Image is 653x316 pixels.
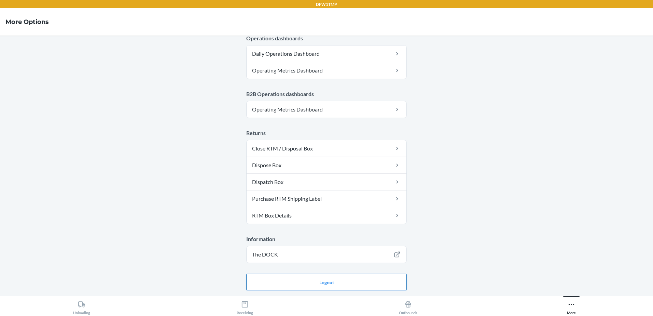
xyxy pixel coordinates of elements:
[73,298,90,315] div: Unloading
[316,1,337,8] p: DFW1TMP
[247,101,406,118] a: Operating Metrics Dashboard
[399,298,417,315] div: Outbounds
[246,235,407,243] p: Information
[237,298,253,315] div: Receiving
[247,45,406,62] a: Daily Operations Dashboard
[247,246,406,263] a: The DOCK
[246,274,407,290] button: Logout
[567,298,576,315] div: More
[247,157,406,173] a: Dispose Box
[246,90,407,98] p: B2B Operations dashboards
[326,296,490,315] button: Outbounds
[5,17,49,26] h4: More Options
[246,34,407,42] p: Operations dashboards
[247,190,406,207] a: Purchase RTM Shipping Label
[246,129,407,137] p: Returns
[163,296,326,315] button: Receiving
[490,296,653,315] button: More
[247,62,406,79] a: Operating Metrics Dashboard
[247,207,406,224] a: RTM Box Details
[247,140,406,157] a: Close RTM / Disposal Box
[247,174,406,190] a: Dispatch Box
